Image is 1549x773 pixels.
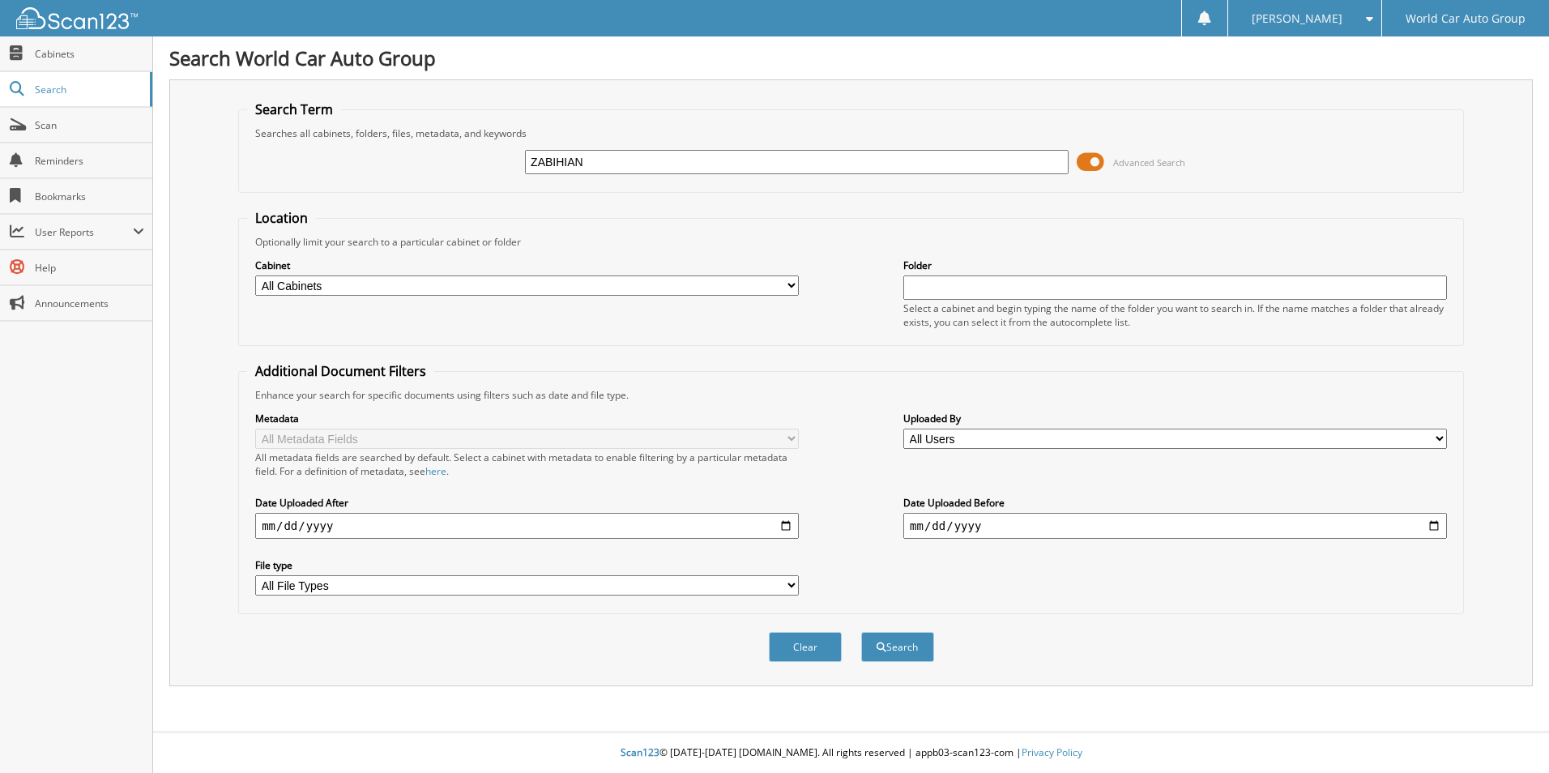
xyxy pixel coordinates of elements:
[35,225,133,239] span: User Reports
[16,7,138,29] img: scan123-logo-white.svg
[621,745,659,759] span: Scan123
[903,496,1447,510] label: Date Uploaded Before
[1022,745,1082,759] a: Privacy Policy
[255,258,799,272] label: Cabinet
[35,118,144,132] span: Scan
[35,261,144,275] span: Help
[255,558,799,572] label: File type
[247,362,434,380] legend: Additional Document Filters
[425,464,446,478] a: here
[903,412,1447,425] label: Uploaded By
[35,47,144,61] span: Cabinets
[247,209,316,227] legend: Location
[35,83,142,96] span: Search
[1252,14,1342,23] span: [PERSON_NAME]
[903,301,1447,329] div: Select a cabinet and begin typing the name of the folder you want to search in. If the name match...
[35,154,144,168] span: Reminders
[255,412,799,425] label: Metadata
[255,496,799,510] label: Date Uploaded After
[255,451,799,478] div: All metadata fields are searched by default. Select a cabinet with metadata to enable filtering b...
[247,126,1455,140] div: Searches all cabinets, folders, files, metadata, and keywords
[247,100,341,118] legend: Search Term
[35,297,144,310] span: Announcements
[769,632,842,662] button: Clear
[255,513,799,539] input: start
[861,632,934,662] button: Search
[1406,14,1526,23] span: World Car Auto Group
[153,733,1549,773] div: © [DATE]-[DATE] [DOMAIN_NAME]. All rights reserved | appb03-scan123-com |
[169,45,1533,71] h1: Search World Car Auto Group
[1113,156,1185,169] span: Advanced Search
[903,258,1447,272] label: Folder
[35,190,144,203] span: Bookmarks
[247,235,1455,249] div: Optionally limit your search to a particular cabinet or folder
[247,388,1455,402] div: Enhance your search for specific documents using filters such as date and file type.
[903,513,1447,539] input: end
